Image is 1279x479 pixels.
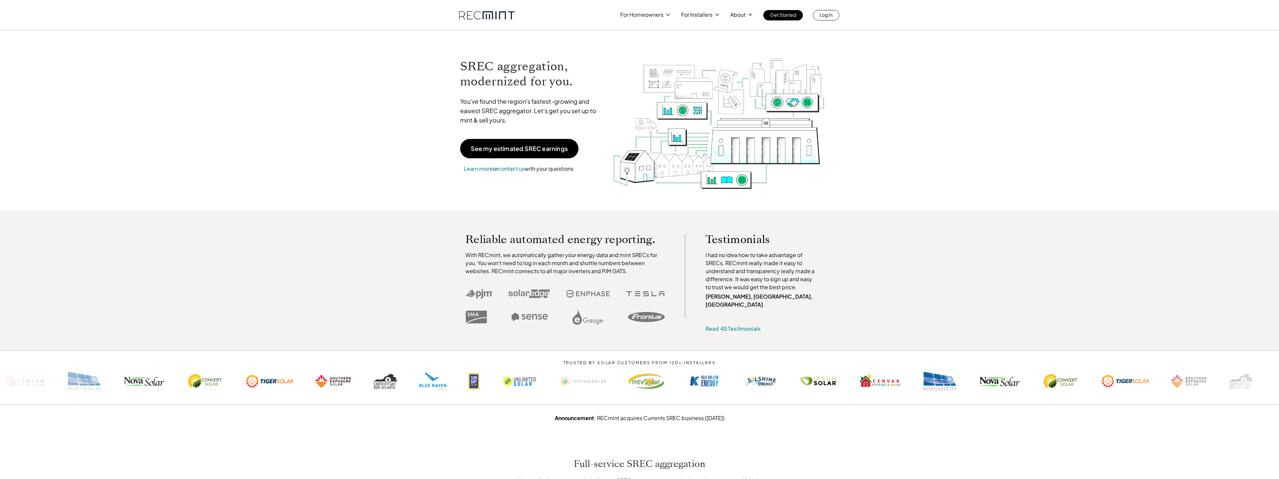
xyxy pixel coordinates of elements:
a: See my estimated SREC earnings [460,139,578,158]
p: Get Started [770,10,796,19]
a: Get Started [763,10,803,20]
p: TRUSTED BY SOLAR CUSTOMERS FROM 120+ INSTALLERS [543,361,736,365]
p: For Installers [681,10,713,19]
p: You've found the region's fastest-growing and easiest SREC aggregator. Let's get you set up to mi... [460,97,603,125]
p: [PERSON_NAME], [GEOGRAPHIC_DATA], [GEOGRAPHIC_DATA] [706,293,818,309]
p: See my estimated SREC earnings [471,146,568,152]
p: Log In [820,10,833,19]
h2: Full-service SREC aggregation [449,458,830,470]
a: Log In [813,10,839,20]
p: Testimonials [706,234,805,244]
p: About [730,10,746,19]
p: or with your questions [460,164,577,173]
p: With RECmint, we automatically gather your energy data and mint SRECs for you. You won't need to ... [465,251,665,275]
a: contact us [498,165,525,172]
h1: SREC aggregation, modernized for you. [460,59,603,89]
img: RECmint value cycle [612,41,826,191]
p: For Homeowners [620,10,663,19]
a: Learn more [464,165,493,172]
p: I had no idea how to take advantage of SRECs. RECmint really made it easy to understand and trans... [706,251,818,291]
a: Read 45 Testimonials [706,325,760,332]
strong: Announcement [555,414,594,421]
p: Reliable automated energy reporting. [465,234,665,244]
a: Announcement: RECmint acquires Currents SREC business ([DATE]) [555,414,725,421]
